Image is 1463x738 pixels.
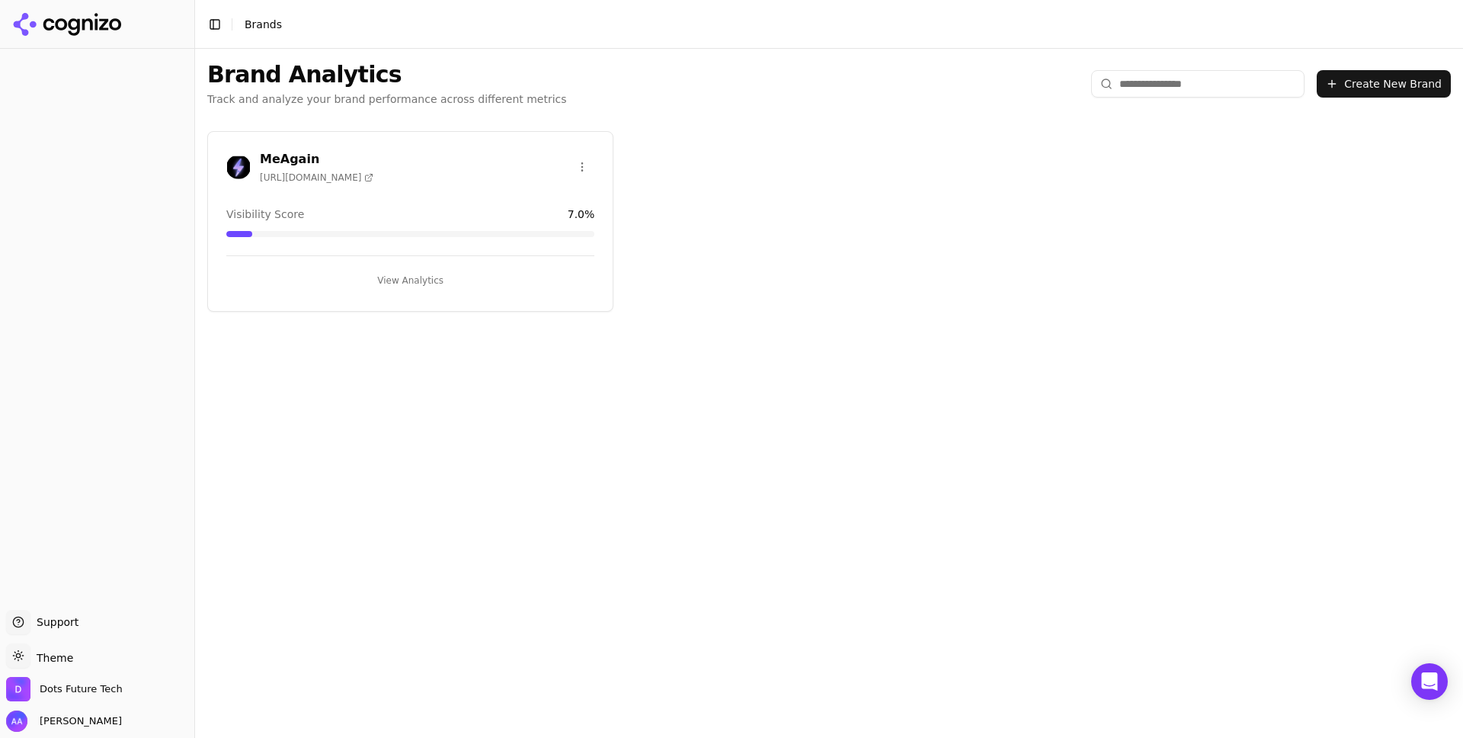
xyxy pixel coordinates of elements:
span: Dots Future Tech [40,682,123,696]
span: Visibility Score [226,207,304,222]
nav: breadcrumb [245,17,282,32]
h3: MeAgain [260,150,373,168]
span: [URL][DOMAIN_NAME] [260,172,373,184]
img: MeAgain [226,155,251,179]
button: Open organization switcher [6,677,123,701]
button: View Analytics [226,268,594,293]
span: Support [30,614,78,630]
h1: Brand Analytics [207,61,567,88]
div: Open Intercom Messenger [1411,663,1448,700]
span: Brands [245,18,282,30]
img: Ameer Asghar [6,711,27,732]
span: Theme [30,652,73,664]
button: Create New Brand [1317,70,1451,98]
img: Dots Future Tech [6,677,30,701]
button: Open user button [6,711,122,732]
span: 7.0 % [568,207,595,222]
span: [PERSON_NAME] [34,714,122,728]
p: Track and analyze your brand performance across different metrics [207,91,567,107]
